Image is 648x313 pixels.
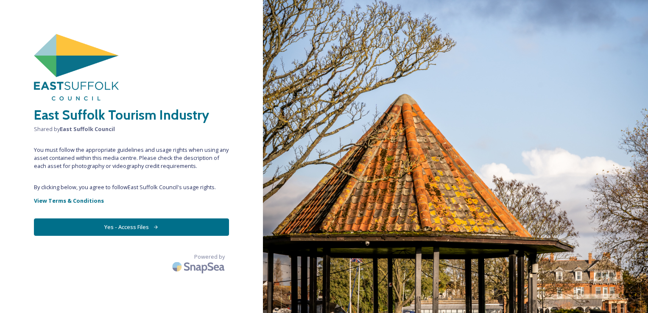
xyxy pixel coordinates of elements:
[194,253,225,261] span: Powered by
[170,257,229,277] img: SnapSea Logo
[34,34,119,101] img: East%20Suffolk%20Council.png
[34,125,229,133] span: Shared by
[60,125,115,133] strong: East Suffolk Council
[34,183,229,191] span: By clicking below, you agree to follow East Suffolk Council 's usage rights.
[34,196,229,206] a: View Terms & Conditions
[34,146,229,170] span: You must follow the appropriate guidelines and usage rights when using any asset contained within...
[34,218,229,236] button: Yes - Access Files
[34,105,229,125] h2: East Suffolk Tourism Industry
[34,197,104,204] strong: View Terms & Conditions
